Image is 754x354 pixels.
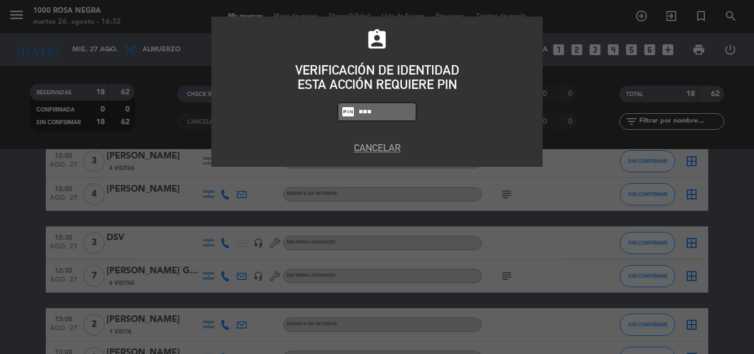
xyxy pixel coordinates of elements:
[358,105,413,118] input: 1234
[220,63,534,77] div: VERIFICACIÓN DE IDENTIDAD
[220,77,534,92] div: ESTA ACCIÓN REQUIERE PIN
[365,28,389,51] i: assignment_ind
[341,105,355,119] i: fiber_pin
[220,140,534,155] button: Cancelar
